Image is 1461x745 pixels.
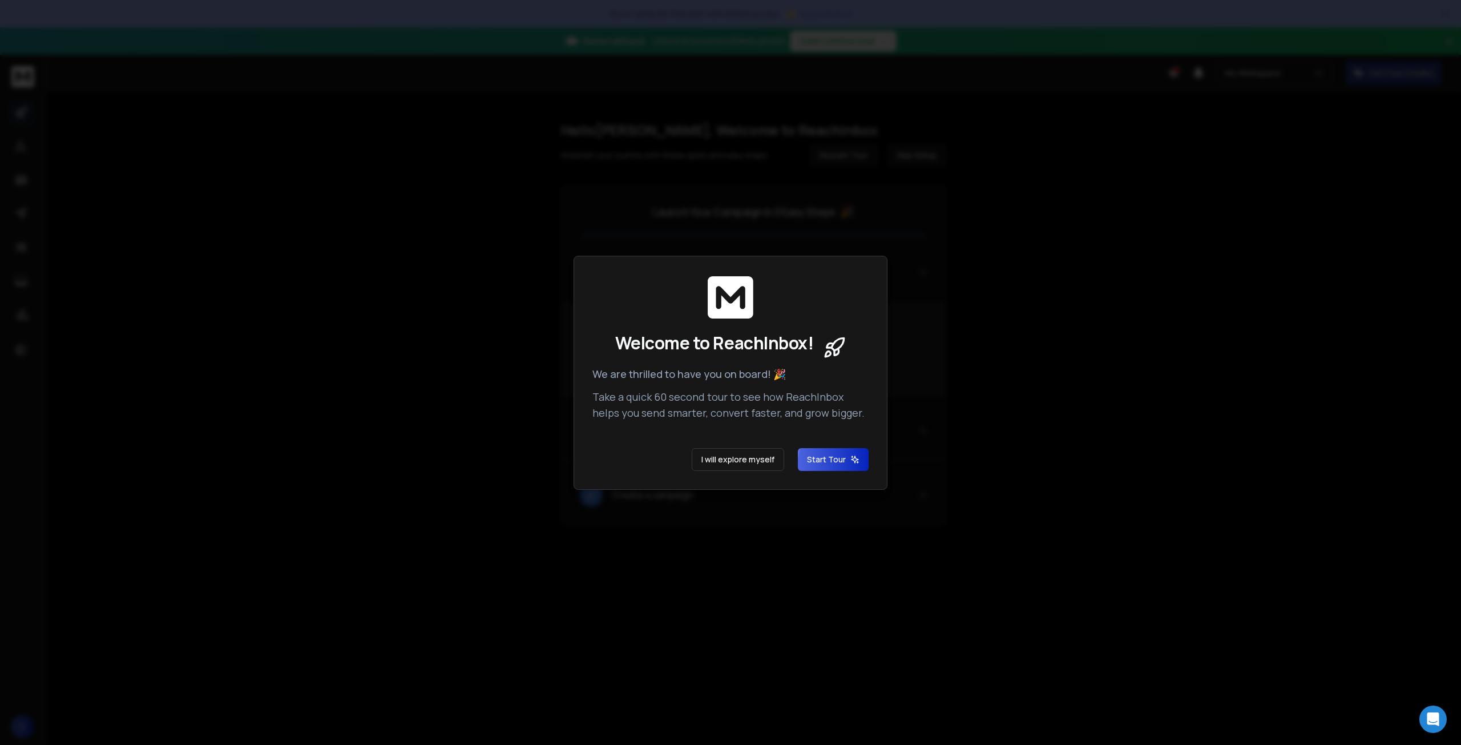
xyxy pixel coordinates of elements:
span: Welcome to ReachInbox! [615,333,813,353]
div: Open Intercom Messenger [1419,706,1447,733]
p: We are thrilled to have you on board! 🎉 [592,366,869,382]
button: I will explore myself [692,448,784,471]
p: Take a quick 60 second tour to see how ReachInbox helps you send smarter, convert faster, and gro... [592,389,869,421]
button: Start Tour [798,448,869,471]
span: Start Tour [807,454,859,465]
